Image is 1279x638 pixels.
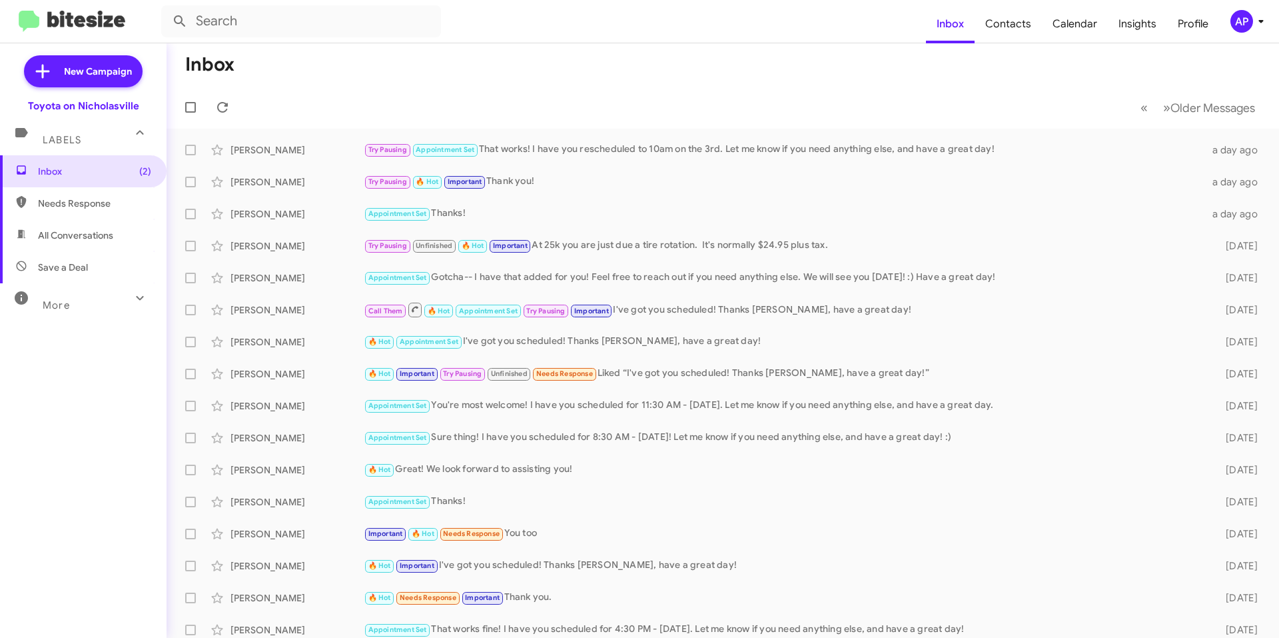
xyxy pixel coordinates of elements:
div: [PERSON_NAME] [230,175,364,189]
span: « [1140,99,1148,116]
div: I've got you scheduled! Thanks [PERSON_NAME], have a great day! [364,334,1204,349]
div: a day ago [1204,143,1268,157]
span: Try Pausing [368,145,407,154]
div: [DATE] [1204,591,1268,605]
span: 🔥 Hot [368,465,391,474]
span: Appointment Set [368,273,427,282]
div: [DATE] [1204,239,1268,253]
span: Needs Response [400,593,456,602]
div: [PERSON_NAME] [230,495,364,509]
div: Thanks! [364,494,1204,509]
div: [PERSON_NAME] [230,207,364,221]
span: Important [493,241,528,250]
div: [DATE] [1204,271,1268,285]
span: (2) [139,165,151,178]
div: [DATE] [1204,559,1268,573]
span: Unfinished [491,369,528,378]
div: Great! We look forward to assisting you! [364,462,1204,477]
div: You too [364,526,1204,541]
a: Profile [1167,5,1219,43]
div: [DATE] [1204,463,1268,477]
div: [PERSON_NAME] [230,271,364,285]
div: Thank you. [364,590,1204,605]
a: Inbox [926,5,975,43]
input: Search [161,5,441,37]
span: Important [400,561,434,570]
span: Older Messages [1170,101,1255,115]
span: Needs Response [536,369,593,378]
span: Important [368,529,403,538]
span: Try Pausing [368,177,407,186]
div: I've got you scheduled! Thanks [PERSON_NAME], have a great day! [364,301,1204,318]
span: Needs Response [38,197,151,210]
div: Liked “I've got you scheduled! Thanks [PERSON_NAME], have a great day!” [364,366,1204,381]
span: Inbox [38,165,151,178]
span: 🔥 Hot [428,307,450,315]
span: 🔥 Hot [412,529,434,538]
div: That works fine! I have you scheduled for 4:30 PM - [DATE]. Let me know if you need anything else... [364,622,1204,637]
div: Toyota on Nicholasville [28,99,139,113]
span: Appointment Set [400,337,458,346]
div: [DATE] [1204,495,1268,509]
span: Important [400,369,434,378]
div: Gotcha-- I have that added for you! Feel free to reach out if you need anything else. We will see... [364,270,1204,285]
button: Previous [1132,94,1156,121]
div: [PERSON_NAME] [230,591,364,605]
div: [PERSON_NAME] [230,399,364,413]
span: Needs Response [443,529,500,538]
span: More [43,299,70,311]
div: a day ago [1204,175,1268,189]
span: Appointment Set [416,145,474,154]
span: 🔥 Hot [368,561,391,570]
div: [PERSON_NAME] [230,431,364,445]
span: Try Pausing [443,369,482,378]
span: Try Pausing [526,307,565,315]
span: Appointment Set [368,625,427,634]
span: Important [574,307,609,315]
a: New Campaign [24,55,143,87]
div: [PERSON_NAME] [230,463,364,477]
span: Contacts [975,5,1042,43]
div: [PERSON_NAME] [230,143,364,157]
span: Call Them [368,307,403,315]
span: 🔥 Hot [368,593,391,602]
div: You're most welcome! I have you scheduled for 11:30 AM - [DATE]. Let me know if you need anything... [364,398,1204,413]
button: Next [1155,94,1263,121]
span: Appointment Set [368,497,427,506]
div: [DATE] [1204,623,1268,637]
span: Appointment Set [368,433,427,442]
h1: Inbox [185,54,234,75]
div: [DATE] [1204,431,1268,445]
div: [PERSON_NAME] [230,367,364,381]
div: Sure thing! I have you scheduled for 8:30 AM - [DATE]! Let me know if you need anything else, and... [364,430,1204,445]
span: Important [465,593,500,602]
nav: Page navigation example [1133,94,1263,121]
div: [DATE] [1204,335,1268,349]
span: 🔥 Hot [368,369,391,378]
span: 🔥 Hot [416,177,438,186]
div: [PERSON_NAME] [230,239,364,253]
button: AP [1219,10,1264,33]
div: [PERSON_NAME] [230,303,364,317]
div: That works! I have you rescheduled to 10am on the 3rd. Let me know if you need anything else, and... [364,142,1204,157]
div: [DATE] [1204,527,1268,541]
span: Labels [43,134,81,146]
div: I've got you scheduled! Thanks [PERSON_NAME], have a great day! [364,558,1204,573]
span: All Conversations [38,229,113,242]
span: » [1163,99,1170,116]
span: Appointment Set [368,401,427,410]
span: Unfinished [416,241,452,250]
span: 🔥 Hot [462,241,484,250]
div: Thank you! [364,174,1204,189]
span: Appointment Set [459,307,518,315]
div: a day ago [1204,207,1268,221]
span: Calendar [1042,5,1108,43]
span: New Campaign [64,65,132,78]
a: Insights [1108,5,1167,43]
div: [PERSON_NAME] [230,623,364,637]
span: Try Pausing [368,241,407,250]
div: [DATE] [1204,367,1268,381]
div: AP [1230,10,1253,33]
